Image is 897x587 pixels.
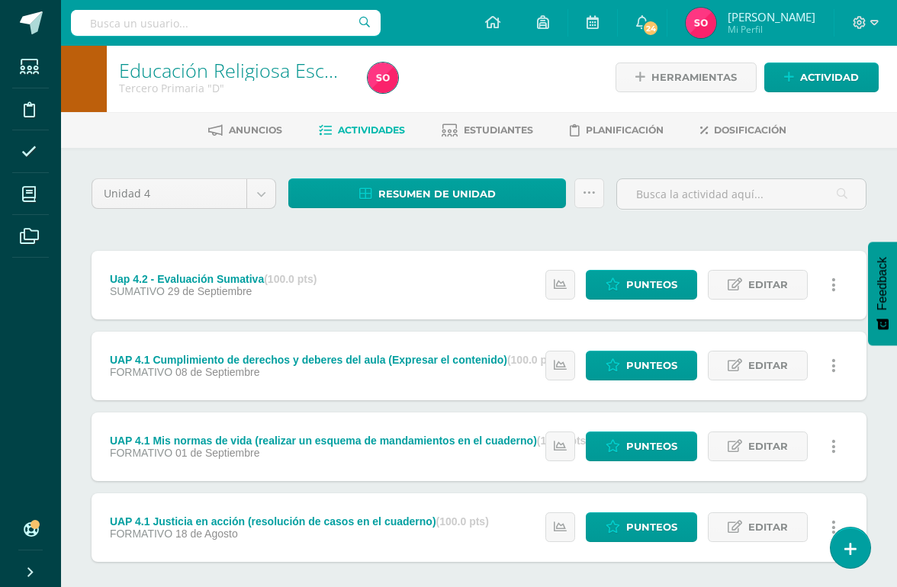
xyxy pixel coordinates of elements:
[71,10,381,36] input: Busca un usuario...
[464,124,533,136] span: Estudiantes
[175,366,260,378] span: 08 de Septiembre
[104,179,235,208] span: Unidad 4
[626,351,677,380] span: Punteos
[368,63,398,93] img: 80bd3e3712b423d2cfccecd2746d1354.png
[728,9,815,24] span: [PERSON_NAME]
[748,271,788,299] span: Editar
[651,63,737,91] span: Herramientas
[570,118,664,143] a: Planificación
[110,528,172,540] span: FORMATIVO
[175,528,238,540] span: 18 de Agosto
[876,257,889,310] span: Feedback
[110,273,317,285] div: Uap 4.2 - Evaluación Sumativa
[586,431,697,461] a: Punteos
[110,366,172,378] span: FORMATIVO
[800,63,859,91] span: Actividad
[110,285,165,297] span: SUMATIVO
[92,179,275,208] a: Unidad 4
[868,242,897,345] button: Feedback - Mostrar encuesta
[110,435,590,447] div: UAP 4.1 Mis normas de vida (realizar un esquema de mandamientos en el cuaderno)
[686,8,716,38] img: 80bd3e3712b423d2cfccecd2746d1354.png
[764,63,879,92] a: Actividad
[626,513,677,541] span: Punteos
[110,515,489,528] div: UAP 4.1 Justicia en acción (resolución de casos en el cuaderno)
[110,447,172,459] span: FORMATIVO
[288,178,566,208] a: Resumen de unidad
[748,351,788,380] span: Editar
[748,513,788,541] span: Editar
[229,124,282,136] span: Anuncios
[507,354,560,366] strong: (100.0 pts)
[714,124,786,136] span: Dosificación
[586,351,697,380] a: Punteos
[626,271,677,299] span: Punteos
[442,118,533,143] a: Estudiantes
[119,57,358,83] a: Educación Religiosa Escolar
[378,180,496,208] span: Resumen de unidad
[110,354,560,366] div: UAP 4.1 Cumplimiento de derechos y deberes del aula (Expresar el contenido)
[586,270,697,300] a: Punteos
[748,432,788,460] span: Editar
[586,124,664,136] span: Planificación
[119,59,349,81] h1: Educación Religiosa Escolar
[642,20,659,37] span: 24
[264,273,317,285] strong: (100.0 pts)
[586,512,697,542] a: Punteos
[208,118,282,143] a: Anuncios
[616,63,757,92] a: Herramientas
[728,23,815,36] span: Mi Perfil
[436,515,489,528] strong: (100.0 pts)
[168,285,252,297] span: 29 de Septiembre
[175,447,260,459] span: 01 de Septiembre
[319,118,405,143] a: Actividades
[700,118,786,143] a: Dosificación
[338,124,405,136] span: Actividades
[119,81,349,95] div: Tercero Primaria 'D'
[617,179,866,209] input: Busca la actividad aquí...
[626,432,677,460] span: Punteos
